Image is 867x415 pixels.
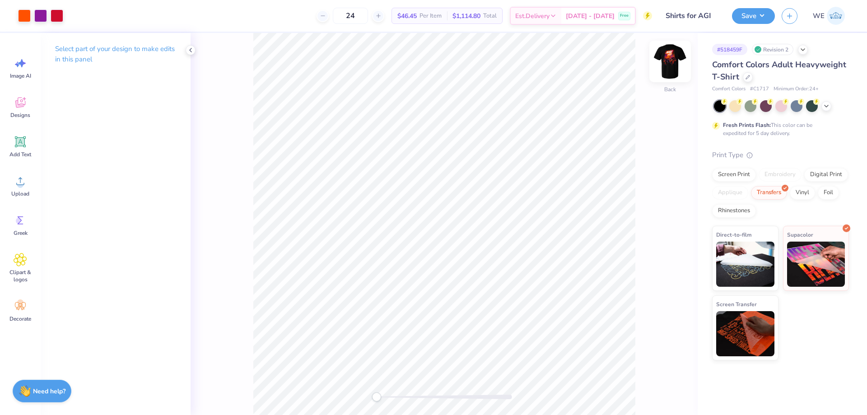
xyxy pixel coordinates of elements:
span: Upload [11,190,29,197]
strong: Need help? [33,387,65,396]
span: Per Item [420,11,442,21]
span: Free [620,13,629,19]
div: Print Type [712,150,849,160]
div: # 518459F [712,44,747,55]
div: Rhinestones [712,204,756,218]
div: Back [664,85,676,93]
input: Untitled Design [659,7,725,25]
span: Supacolor [787,230,813,239]
div: Applique [712,186,748,200]
span: # C1717 [750,85,769,93]
span: $1,114.80 [452,11,480,21]
div: Screen Print [712,168,756,182]
div: Accessibility label [372,392,381,401]
span: Add Text [9,151,31,158]
img: Direct-to-film [716,242,774,287]
div: Vinyl [790,186,815,200]
span: Clipart & logos [5,269,35,283]
div: Transfers [751,186,787,200]
span: Comfort Colors Adult Heavyweight T-Shirt [712,59,846,82]
button: Save [732,8,775,24]
p: Select part of your design to make edits in this panel [55,44,176,65]
img: Supacolor [787,242,845,287]
div: Revision 2 [752,44,793,55]
div: Embroidery [759,168,802,182]
input: – – [333,8,368,24]
span: Screen Transfer [716,299,757,309]
span: Decorate [9,315,31,322]
span: Minimum Order: 24 + [774,85,819,93]
span: Designs [10,112,30,119]
strong: Fresh Prints Flash: [723,121,771,129]
div: Digital Print [804,168,848,182]
span: Direct-to-film [716,230,752,239]
span: [DATE] - [DATE] [566,11,615,21]
a: WE [809,7,849,25]
span: Comfort Colors [712,85,746,93]
img: Screen Transfer [716,311,774,356]
span: WE [813,11,825,21]
span: Image AI [10,72,31,79]
span: $46.45 [397,11,417,21]
img: Back [652,43,688,79]
img: Werrine Empeynado [827,7,845,25]
span: Total [483,11,497,21]
div: This color can be expedited for 5 day delivery. [723,121,834,137]
div: Foil [818,186,839,200]
span: Est. Delivery [515,11,550,21]
span: Greek [14,229,28,237]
